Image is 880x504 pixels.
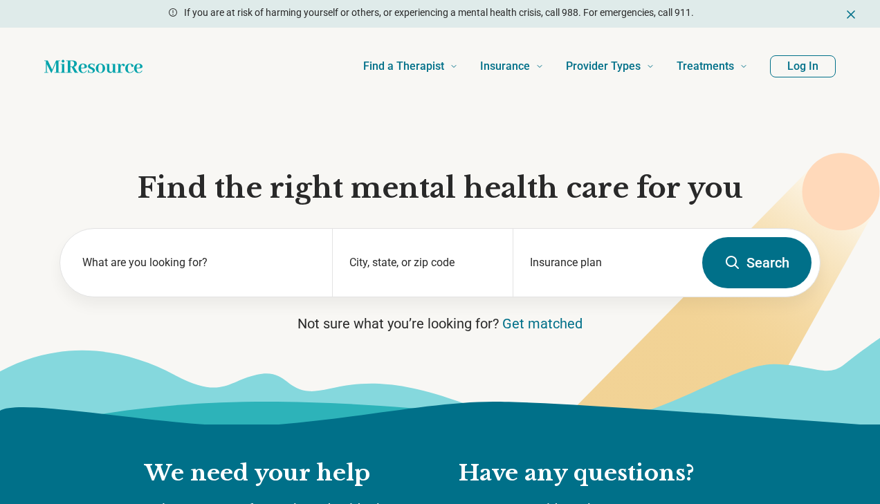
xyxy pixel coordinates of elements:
p: If you are at risk of harming yourself or others, or experiencing a mental health crisis, call 98... [184,6,694,20]
span: Insurance [480,57,530,76]
span: Treatments [677,57,734,76]
button: Dismiss [844,6,858,22]
a: Home page [44,53,143,80]
a: Treatments [677,39,748,94]
span: Find a Therapist [363,57,444,76]
a: Get matched [502,315,583,332]
h2: Have any questions? [459,459,735,488]
h1: Find the right mental health care for you [59,170,821,206]
label: What are you looking for? [82,254,315,271]
a: Insurance [480,39,544,94]
h2: We need your help [145,459,431,488]
a: Find a Therapist [363,39,458,94]
button: Search [702,237,812,288]
p: Not sure what you’re looking for? [59,314,821,333]
button: Log In [770,55,836,77]
span: Provider Types [566,57,641,76]
a: Provider Types [566,39,654,94]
